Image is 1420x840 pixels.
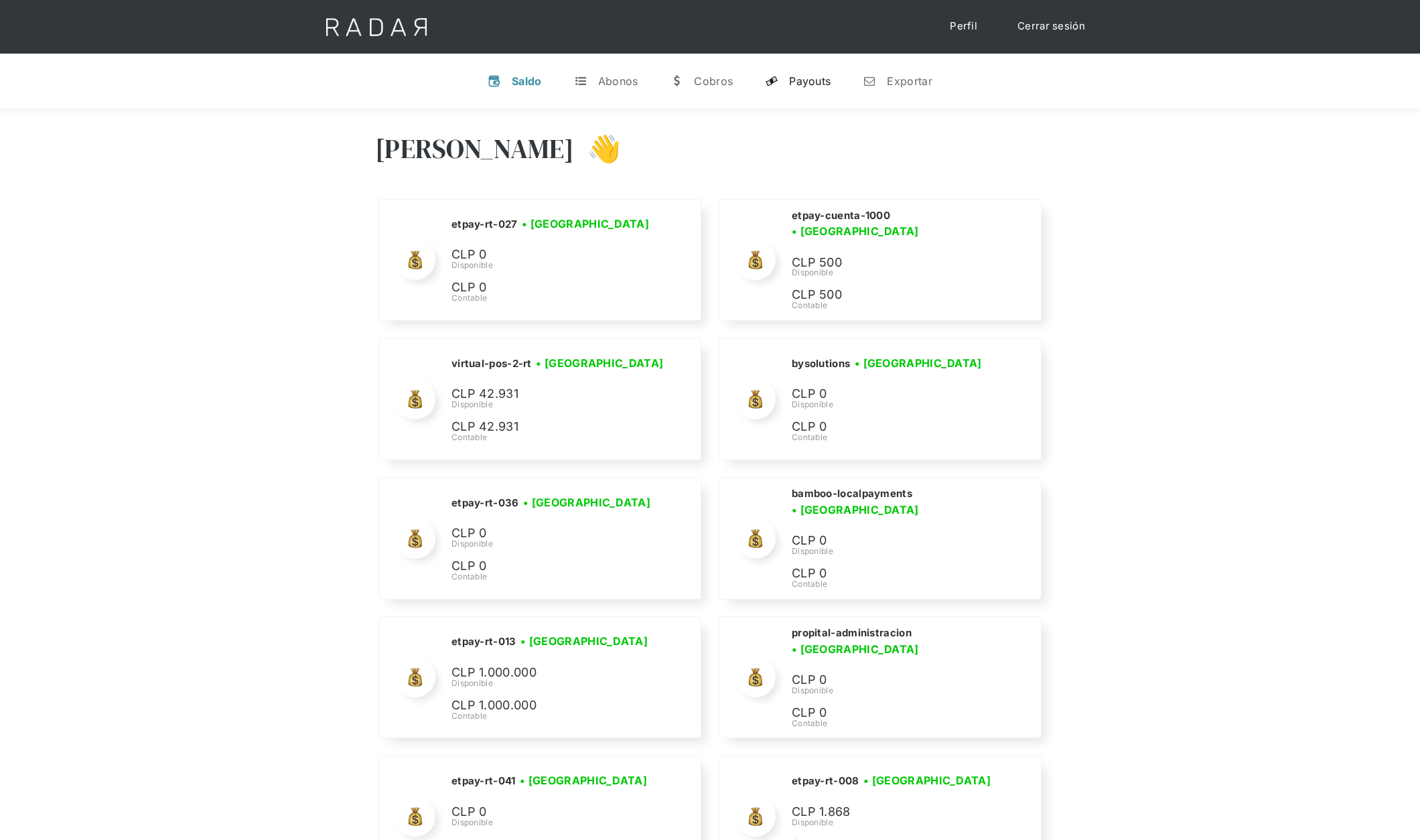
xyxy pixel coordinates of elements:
[792,285,993,305] p: CLP 500
[792,802,993,822] p: CLP 1.868
[451,635,516,648] h2: etpay-rt-013
[574,74,587,88] div: t
[451,710,652,722] div: Contable
[670,74,683,88] div: w
[792,267,1025,279] div: Disponible
[536,355,663,371] h3: • [GEOGRAPHIC_DATA]
[792,223,919,239] h3: • [GEOGRAPHIC_DATA]
[694,74,733,88] div: Cobros
[792,384,993,404] p: CLP 0
[792,626,912,640] h2: propital-administracion
[512,74,542,88] div: Saldo
[598,74,638,88] div: Abonos
[863,74,876,88] div: n
[792,357,850,370] h2: bysolutions
[792,817,995,829] div: Disponible
[792,209,890,222] h2: etpay-cuenta-1000
[488,74,501,88] div: v
[451,496,519,510] h2: etpay-rt-036
[451,417,652,437] p: CLP 42.931
[451,218,518,231] h2: etpay-rt-027
[451,431,668,443] div: Contable
[792,399,993,411] div: Disponible
[792,431,993,443] div: Contable
[451,292,654,304] div: Contable
[451,524,652,543] p: CLP 0
[523,494,650,510] h3: • [GEOGRAPHIC_DATA]
[792,685,1025,697] div: Disponible
[792,531,993,551] p: CLP 0
[887,74,932,88] div: Exportar
[792,641,919,657] h3: • [GEOGRAPHIC_DATA]
[451,557,652,576] p: CLP 0
[792,299,1025,311] div: Contable
[451,663,652,683] p: CLP 1.000.000
[451,399,668,411] div: Disponible
[375,132,574,165] h3: [PERSON_NAME]
[451,677,652,689] div: Disponible
[451,357,532,370] h2: virtual-pos-2-rt
[789,74,831,88] div: Payouts
[792,487,912,500] h2: bamboo-localpayments
[792,578,1025,590] div: Contable
[792,717,1025,729] div: Contable
[520,633,648,649] h3: • [GEOGRAPHIC_DATA]
[792,703,993,723] p: CLP 0
[792,253,993,273] p: CLP 500
[451,278,652,297] p: CLP 0
[792,417,993,437] p: CLP 0
[1004,13,1098,40] a: Cerrar sesión
[451,259,654,271] div: Disponible
[451,245,652,265] p: CLP 0
[792,774,859,788] h2: etpay-rt-008
[765,74,778,88] div: y
[863,772,991,788] h3: • [GEOGRAPHIC_DATA]
[451,817,652,829] div: Disponible
[792,545,1025,557] div: Disponible
[855,355,982,371] h3: • [GEOGRAPHIC_DATA]
[451,802,652,822] p: CLP 0
[451,696,652,715] p: CLP 1.000.000
[574,132,621,165] h3: 👋
[522,216,649,232] h3: • [GEOGRAPHIC_DATA]
[936,13,991,40] a: Perfil
[792,564,993,583] p: CLP 0
[520,772,647,788] h3: • [GEOGRAPHIC_DATA]
[451,774,516,788] h2: etpay-rt-041
[451,538,655,550] div: Disponible
[792,502,919,518] h3: • [GEOGRAPHIC_DATA]
[451,384,652,404] p: CLP 42.931
[451,571,655,583] div: Contable
[792,671,993,690] p: CLP 0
